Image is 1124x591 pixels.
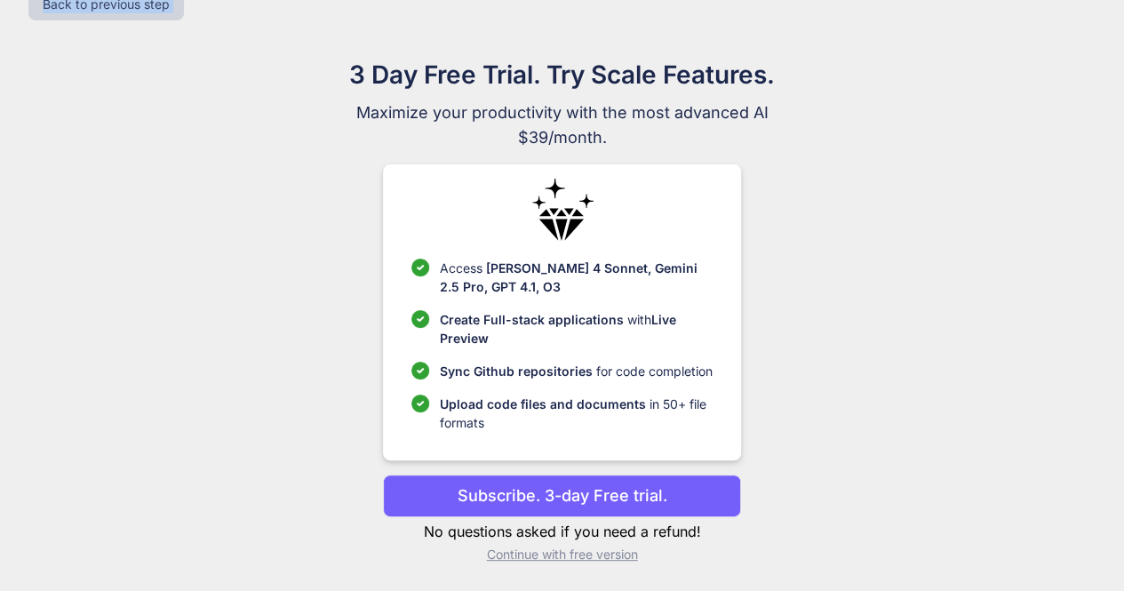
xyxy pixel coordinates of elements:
p: for code completion [440,362,713,380]
p: in 50+ file formats [440,395,713,432]
span: Create Full-stack applications [440,312,627,327]
span: Sync Github repositories [440,363,593,379]
h1: 3 Day Free Trial. Try Scale Features. [264,56,861,93]
span: [PERSON_NAME] 4 Sonnet, Gemini 2.5 Pro, GPT 4.1, O3 [440,260,698,294]
img: checklist [411,259,429,276]
img: checklist [411,395,429,412]
p: Subscribe. 3-day Free trial. [458,483,667,507]
p: with [440,310,713,347]
p: Continue with free version [383,546,741,563]
span: $39/month. [264,125,861,150]
button: Subscribe. 3-day Free trial. [383,475,741,517]
span: Upload code files and documents [440,396,646,411]
span: Maximize your productivity with the most advanced AI [264,100,861,125]
p: No questions asked if you need a refund! [383,521,741,542]
p: Access [440,259,713,296]
img: checklist [411,310,429,328]
img: checklist [411,362,429,379]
